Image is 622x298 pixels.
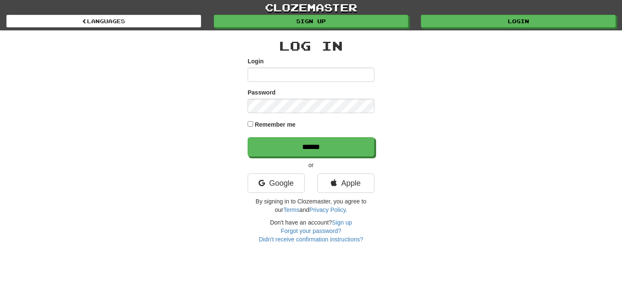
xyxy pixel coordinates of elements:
a: Sign up [214,15,409,27]
a: Login [421,15,616,27]
div: Don't have an account? [248,218,374,244]
a: Google [248,173,305,193]
label: Password [248,88,276,97]
a: Didn't receive confirmation instructions? [259,236,363,243]
label: Login [248,57,264,65]
p: or [248,161,374,169]
a: Sign up [332,219,352,226]
a: Forgot your password? [281,228,341,234]
a: Languages [6,15,201,27]
a: Apple [317,173,374,193]
h2: Log In [248,39,374,53]
a: Privacy Policy [309,206,346,213]
p: By signing in to Clozemaster, you agree to our and . [248,197,374,214]
label: Remember me [255,120,296,129]
a: Terms [283,206,299,213]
